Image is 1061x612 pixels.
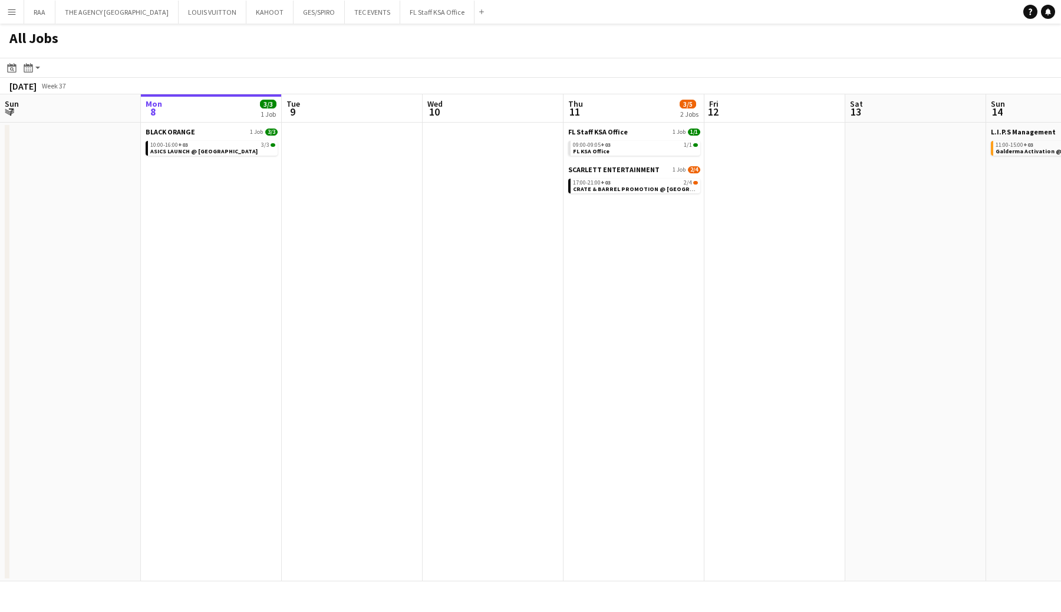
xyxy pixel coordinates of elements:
span: 8 [144,105,162,119]
span: 09:00-09:05 [573,142,611,148]
span: 1/1 [684,142,692,148]
span: Mon [146,98,162,109]
div: SCARLETT ENTERTAINMENT1 Job2/417:00-21:00+032/4CRATE & BARREL PROMOTION @ [GEOGRAPHIC_DATA] - [GE... [568,165,700,196]
button: TEC EVENTS [345,1,400,24]
a: FL Staff KSA Office1 Job1/1 [568,127,700,136]
span: Sat [850,98,863,109]
span: 9 [285,105,300,119]
a: 17:00-21:00+032/4CRATE & BARREL PROMOTION @ [GEOGRAPHIC_DATA] - [GEOGRAPHIC_DATA] [573,179,698,192]
span: 11 [566,105,583,119]
span: 1/1 [688,129,700,136]
div: BLACK ORANGE1 Job3/310:00-16:00+033/3ASICS LAUNCH @ [GEOGRAPHIC_DATA] [146,127,278,158]
span: BLACK ORANGE [146,127,195,136]
span: 3/3 [261,142,269,148]
div: [DATE] [9,80,37,92]
span: 10:00-16:00 [150,142,188,148]
a: BLACK ORANGE1 Job3/3 [146,127,278,136]
div: FL Staff KSA Office1 Job1/109:00-09:05+031/1FL KSA Office [568,127,700,165]
span: 3/5 [680,100,696,108]
span: Fri [709,98,719,109]
div: 2 Jobs [680,110,698,119]
button: THE AGENCY [GEOGRAPHIC_DATA] [55,1,179,24]
span: 1 Job [673,129,686,136]
div: 1 Job [261,110,276,119]
button: LOUIS VUITTON [179,1,246,24]
span: +03 [601,141,611,149]
span: ASICS LAUNCH @ PRINCE NAIF OLYMPIC COMPLEX [150,147,258,155]
span: 3/3 [260,100,276,108]
span: 3/3 [271,143,275,147]
span: +03 [1023,141,1033,149]
span: Tue [286,98,300,109]
span: 11:00-15:00 [996,142,1033,148]
span: 2/4 [693,181,698,185]
span: Sun [5,98,19,109]
span: 2/4 [684,180,692,186]
span: Sun [991,98,1005,109]
span: 13 [848,105,863,119]
span: FL KSA Office [573,147,609,155]
span: SCARLETT ENTERTAINMENT [568,165,660,174]
span: 3/3 [265,129,278,136]
span: +03 [178,141,188,149]
button: KAHOOT [246,1,294,24]
span: Wed [427,98,443,109]
span: Thu [568,98,583,109]
a: 09:00-09:05+031/1FL KSA Office [573,141,698,154]
span: 7 [3,105,19,119]
span: 1 Job [673,166,686,173]
span: Week 37 [39,81,68,90]
span: CRATE & BARREL PROMOTION @ SAHARA MALL - RIYADH [573,185,790,193]
a: 10:00-16:00+033/3ASICS LAUNCH @ [GEOGRAPHIC_DATA] [150,141,275,154]
button: FL Staff KSA Office [400,1,475,24]
span: 14 [989,105,1005,119]
a: SCARLETT ENTERTAINMENT1 Job2/4 [568,165,700,174]
span: 1 Job [250,129,263,136]
span: 12 [707,105,719,119]
button: RAA [24,1,55,24]
span: 17:00-21:00 [573,180,611,186]
span: 2/4 [688,166,700,173]
button: GES/SPIRO [294,1,345,24]
span: +03 [601,179,611,186]
span: L.I.P.S Management [991,127,1056,136]
span: 1/1 [693,143,698,147]
span: 10 [426,105,443,119]
span: FL Staff KSA Office [568,127,628,136]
